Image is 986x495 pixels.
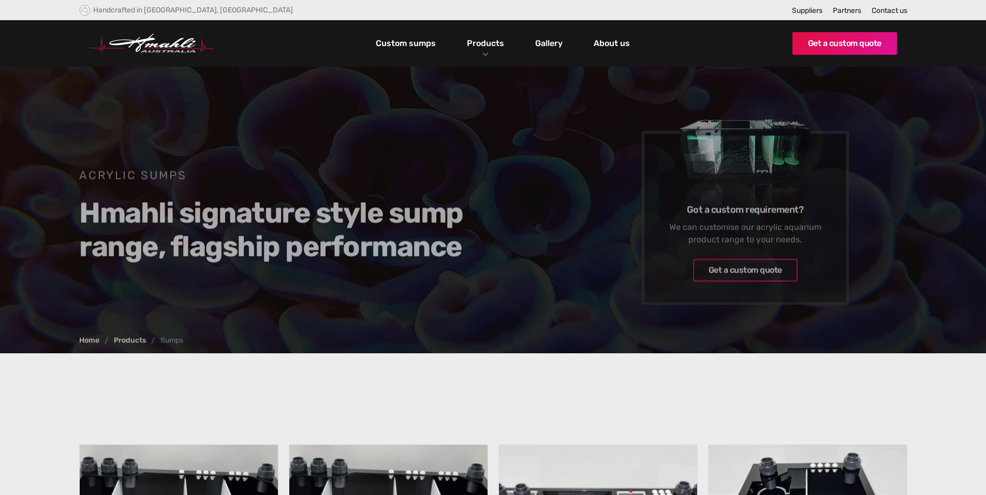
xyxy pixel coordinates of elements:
[160,337,183,344] div: Sumps
[114,337,146,344] a: Products
[708,264,782,277] div: Get a custom quote
[93,6,293,14] div: Handcrafted in [GEOGRAPHIC_DATA], [GEOGRAPHIC_DATA]
[373,35,438,52] a: Custom sumps
[659,221,830,246] div: We can customise our acrylic aquarium product range to your needs.
[79,168,478,183] h1: Acrylic Sumps
[79,196,478,263] h2: Hmahli signature style sump range, flagship performance
[792,32,897,55] a: Get a custom quote
[90,34,214,53] a: home
[90,34,214,53] img: Hmahli Australia Logo
[591,35,632,52] a: About us
[533,35,565,52] a: Gallery
[659,204,830,216] h6: Got a custom requirement?
[79,337,99,344] a: Home
[833,6,861,15] a: Partners
[659,82,830,234] img: Sumps
[459,20,512,67] div: Products
[464,36,507,51] a: Products
[792,6,822,15] a: Suppliers
[872,6,907,15] a: Contact us
[693,259,797,282] a: Get a custom quote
